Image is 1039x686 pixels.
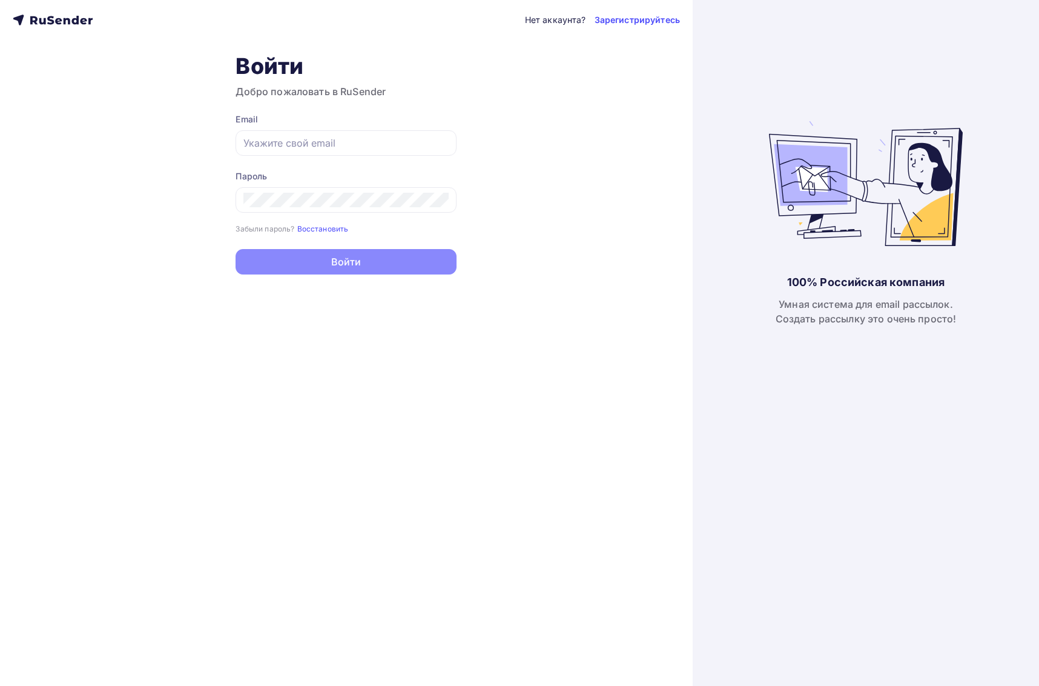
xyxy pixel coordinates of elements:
button: Войти [236,249,457,275]
small: Восстановить [297,224,349,233]
input: Укажите свой email [243,136,449,150]
small: Забыли пароль? [236,224,294,233]
h3: Добро пожаловать в RuSender [236,84,457,99]
a: Зарегистрируйтесь [595,14,680,26]
div: 100% Российская компания [787,275,945,290]
div: Email [236,113,457,125]
div: Нет аккаунта? [525,14,586,26]
div: Умная система для email рассылок. Создать рассылку это очень просто! [776,297,957,326]
h1: Войти [236,53,457,79]
a: Восстановить [297,223,349,233]
div: Пароль [236,170,457,182]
